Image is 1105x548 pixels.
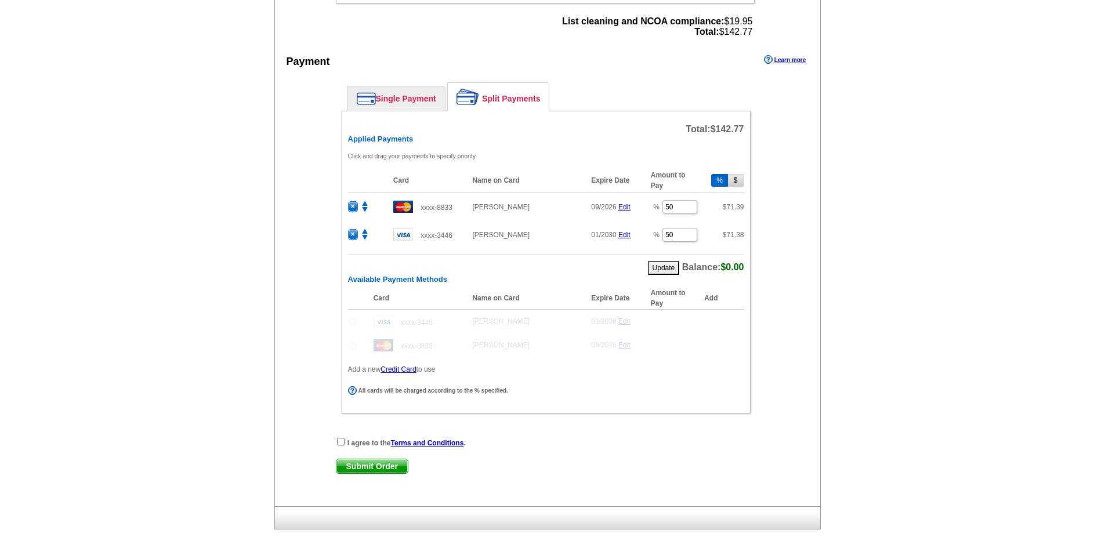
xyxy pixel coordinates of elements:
span: % [653,231,660,239]
img: mast.gif [374,339,393,351]
th: Name on Card [466,168,585,193]
img: split-payment.png [457,89,479,105]
button: $ [728,174,744,187]
span: $0.00 [720,262,744,272]
a: Edit [618,203,631,211]
img: mast.gif [393,201,413,213]
th: Card [387,168,467,193]
a: Terms and Conditions [391,439,464,447]
span: % [653,203,660,211]
span: xxxx-8833 [401,342,433,350]
img: move.png [360,229,370,239]
button: × [348,201,358,212]
span: Total: [686,124,744,134]
button: Update [648,261,680,275]
span: Submit Order [336,459,408,473]
button: % [711,174,728,187]
a: Edit [618,341,631,349]
span: [PERSON_NAME] [472,341,530,349]
span: Balance: [682,262,744,272]
th: Expire Date [585,168,644,193]
a: Learn more [764,55,806,64]
strong: I agree to the . [347,439,466,447]
strong: List cleaning and NCOA compliance: [562,16,724,26]
span: xxxx-8833 [421,204,452,212]
span: [PERSON_NAME] [472,317,530,325]
a: Split Payments [448,83,549,111]
th: Amount to Pay [645,287,704,310]
p: Add a new to use [348,364,744,375]
span: × [349,202,357,212]
span: $19.95 $142.77 [562,16,752,37]
span: $ [723,231,744,239]
img: visa.gif [393,228,413,241]
span: 01/2030 [591,317,616,325]
th: Card [368,287,467,310]
h6: Applied Payments [348,135,744,144]
span: [PERSON_NAME] [472,231,530,239]
span: [PERSON_NAME] [472,203,530,211]
span: xxxx-3446 [421,231,452,239]
span: 09/2026 [591,341,616,349]
iframe: LiveChat chat widget [873,278,1105,548]
img: single-payment.png [357,92,376,105]
div: Payment [287,54,330,70]
th: Name on Card [466,287,585,310]
h6: Available Payment Methods [348,275,744,284]
strong: Total: [694,27,719,37]
a: Edit [618,317,631,325]
img: visa.gif [374,315,393,328]
a: Credit Card [381,365,416,373]
span: 71.39 [726,203,744,211]
a: Single Payment [348,86,445,111]
p: Click and drag your payments to specify priority [348,151,744,161]
img: move.png [360,201,370,212]
th: Amount to Pay [645,168,704,193]
span: × [349,230,357,239]
button: × [348,229,358,240]
div: All cards will be charged according to the % specified. [348,386,741,395]
a: Edit [618,231,631,239]
th: Expire Date [585,287,644,310]
span: 71.38 [726,231,744,239]
span: xxxx-3446 [401,318,433,326]
th: Add [704,287,744,310]
span: 01/2030 [591,231,616,239]
span: $ [723,203,744,211]
span: $142.77 [711,124,744,134]
span: 09/2026 [591,203,616,211]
